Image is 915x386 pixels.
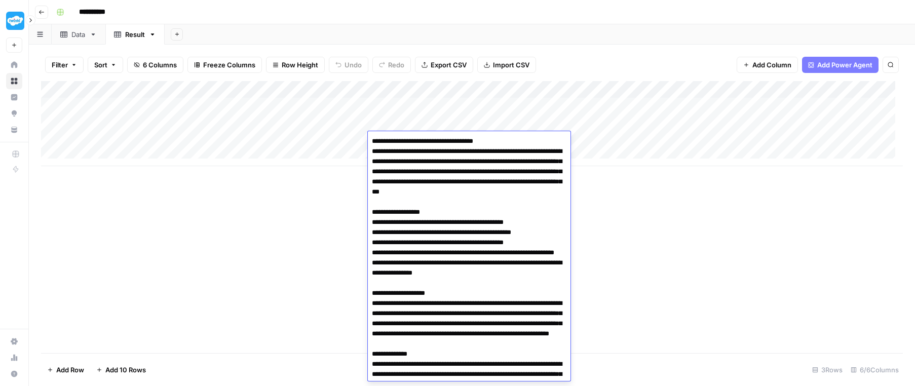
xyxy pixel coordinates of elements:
[388,60,404,70] span: Redo
[71,29,86,40] div: Data
[45,57,84,73] button: Filter
[143,60,177,70] span: 6 Columns
[431,60,467,70] span: Export CSV
[56,365,84,375] span: Add Row
[329,57,368,73] button: Undo
[94,60,107,70] span: Sort
[737,57,798,73] button: Add Column
[372,57,411,73] button: Redo
[6,57,22,73] a: Home
[817,60,872,70] span: Add Power Agent
[41,362,90,378] button: Add Row
[105,365,146,375] span: Add 10 Rows
[6,8,22,33] button: Workspace: Twinkl
[847,362,903,378] div: 6/6 Columns
[493,60,529,70] span: Import CSV
[6,105,22,122] a: Opportunities
[203,60,255,70] span: Freeze Columns
[802,57,879,73] button: Add Power Agent
[90,362,152,378] button: Add 10 Rows
[125,29,145,40] div: Result
[477,57,536,73] button: Import CSV
[6,366,22,382] button: Help + Support
[415,57,473,73] button: Export CSV
[52,24,105,45] a: Data
[187,57,262,73] button: Freeze Columns
[88,57,123,73] button: Sort
[266,57,325,73] button: Row Height
[808,362,847,378] div: 3 Rows
[6,333,22,350] a: Settings
[6,122,22,138] a: Your Data
[127,57,183,73] button: 6 Columns
[6,89,22,105] a: Insights
[6,73,22,89] a: Browse
[52,60,68,70] span: Filter
[6,12,24,30] img: Twinkl Logo
[6,350,22,366] a: Usage
[752,60,791,70] span: Add Column
[105,24,165,45] a: Result
[345,60,362,70] span: Undo
[282,60,318,70] span: Row Height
